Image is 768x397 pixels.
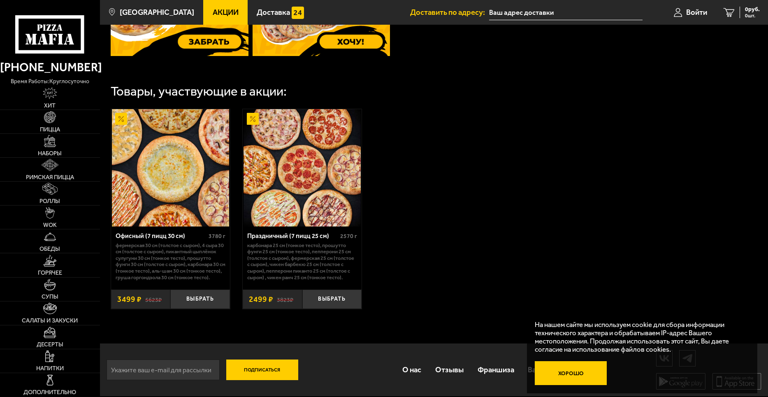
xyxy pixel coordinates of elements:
[489,5,643,20] input: Ваш адрес доставки
[116,242,226,280] p: Фермерская 30 см (толстое с сыром), 4 сыра 30 см (толстое с сыром), Пикантный цыплёнок сулугуни 3...
[22,318,78,323] span: Салаты и закуски
[39,246,60,252] span: Обеды
[120,9,194,16] span: [GEOGRAPHIC_DATA]
[244,109,361,227] img: Праздничный (7 пицц 25 см)
[38,150,62,156] span: Наборы
[116,232,207,240] div: Офисный (7 пицц 30 см)
[745,13,760,18] span: 0 шт.
[111,109,230,227] a: АкционныйОфисный (7 пицц 30 см)
[428,357,471,383] a: Отзывы
[44,103,56,108] span: Хит
[745,7,760,12] span: 0 руб.
[226,360,298,380] button: Подписаться
[38,270,62,276] span: Горячее
[247,232,339,240] div: Праздничный (7 пицц 25 см)
[247,113,259,125] img: Акционный
[247,242,357,280] p: Карбонара 25 см (тонкое тесто), Прошутто Фунги 25 см (тонкое тесто), Пепперони 25 см (толстое с с...
[40,126,60,132] span: Пицца
[249,294,273,304] span: 2499 ₽
[686,9,707,16] span: Войти
[396,357,429,383] a: О нас
[145,295,162,303] s: 5623 ₽
[39,198,60,204] span: Роллы
[107,360,220,380] input: Укажите ваш e-mail для рассылки
[170,290,230,309] button: Выбрать
[410,9,489,16] span: Доставить по адресу:
[42,294,58,299] span: Супы
[257,9,290,16] span: Доставка
[535,361,607,385] button: Хорошо
[535,320,744,354] p: На нашем сайте мы используем cookie для сбора информации технического характера и обрабатываем IP...
[117,294,142,304] span: 3499 ₽
[23,389,76,395] span: Дополнительно
[115,113,127,125] img: Акционный
[277,295,293,303] s: 3823 ₽
[37,341,63,347] span: Десерты
[292,7,304,19] img: 15daf4d41897b9f0e9f617042186c801.svg
[26,174,74,180] span: Римская пицца
[36,365,64,371] span: Напитки
[243,109,362,227] a: АкционныйПраздничный (7 пицц 25 см)
[471,357,521,383] a: Франшиза
[43,222,57,228] span: WOK
[209,233,225,240] span: 3780 г
[111,85,287,98] div: Товары, участвующие в акции:
[521,357,567,383] a: Вакансии
[213,9,239,16] span: Акции
[340,233,357,240] span: 2570 г
[112,109,229,227] img: Офисный (7 пицц 30 см)
[302,290,362,309] button: Выбрать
